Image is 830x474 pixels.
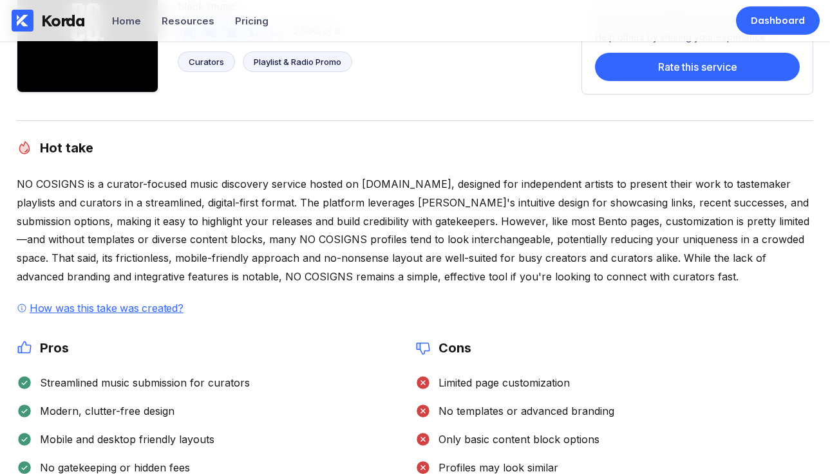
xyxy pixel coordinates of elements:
div: Streamlined music submission for curators [32,376,250,389]
div: Profiles may look similar [431,461,558,474]
a: Playlist & Radio Promo [243,51,352,72]
a: Curators [178,51,235,72]
h2: Cons [431,340,471,356]
h2: Pros [32,340,69,356]
div: Modern, clutter-free design [32,405,174,417]
div: Home [112,15,141,27]
div: No gatekeeping or hidden fees [32,461,190,474]
div: No templates or advanced branding [431,405,614,417]
div: How was this take was created? [27,302,186,314]
div: Korda [41,11,85,30]
div: Playlist & Radio Promo [254,57,341,67]
button: Rate this service [595,53,800,81]
a: Dashboard [736,6,820,35]
div: NO COSIGNS is a curator-focused music discovery service hosted on [DOMAIN_NAME], designed for ind... [17,175,813,286]
h2: Hot take [32,140,93,156]
div: Only basic content block options [431,433,599,446]
div: Rate this service [658,60,737,73]
div: Limited page customization [431,376,570,389]
div: Mobile and desktop friendly layouts [32,433,214,446]
div: Resources [162,15,214,27]
div: Dashboard [751,14,805,27]
div: Curators [189,57,224,67]
div: Pricing [235,15,269,27]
